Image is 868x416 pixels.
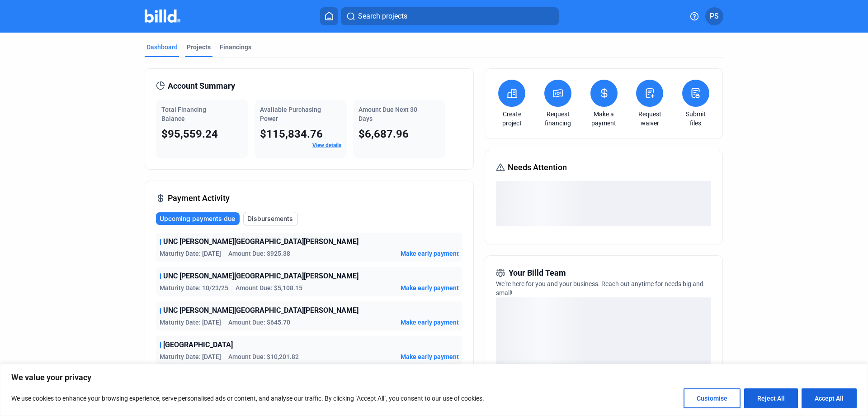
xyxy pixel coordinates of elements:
[508,161,567,174] span: Needs Attention
[359,128,409,140] span: $6,687.96
[11,393,484,404] p: We use cookies to enhance your browsing experience, serve personalised ads or content, and analys...
[220,43,251,52] div: Financings
[161,128,218,140] span: $95,559.24
[496,297,711,388] div: loading
[705,7,723,25] button: PS
[228,352,299,361] span: Amount Due: $10,201.82
[312,142,341,148] a: View details
[168,80,235,92] span: Account Summary
[684,388,741,408] button: Customise
[146,43,178,52] div: Dashboard
[163,339,233,350] span: [GEOGRAPHIC_DATA]
[260,106,321,122] span: Available Purchasing Power
[496,280,703,296] span: We're here for you and your business. Reach out anytime for needs big and small!
[187,43,211,52] div: Projects
[359,106,417,122] span: Amount Due Next 30 Days
[156,212,240,225] button: Upcoming payments due
[243,212,298,225] button: Disbursements
[160,318,221,327] span: Maturity Date: [DATE]
[358,11,407,22] span: Search projects
[160,352,221,361] span: Maturity Date: [DATE]
[588,110,620,128] a: Make a payment
[341,7,559,25] button: Search projects
[509,267,566,279] span: Your Billd Team
[802,388,857,408] button: Accept All
[163,305,359,316] span: UNC [PERSON_NAME][GEOGRAPHIC_DATA][PERSON_NAME]
[236,283,302,292] span: Amount Due: $5,108.15
[744,388,798,408] button: Reject All
[160,249,221,258] span: Maturity Date: [DATE]
[247,214,293,223] span: Disbursements
[260,128,323,140] span: $115,834.76
[228,249,290,258] span: Amount Due: $925.38
[496,181,711,226] div: loading
[160,214,235,223] span: Upcoming payments due
[168,192,230,205] span: Payment Activity
[11,372,857,383] p: We value your privacy
[634,110,665,128] a: Request waiver
[496,110,528,128] a: Create project
[401,283,459,292] button: Make early payment
[401,249,459,258] button: Make early payment
[710,11,719,22] span: PS
[145,10,180,23] img: Billd Company Logo
[401,352,459,361] button: Make early payment
[401,318,459,327] button: Make early payment
[680,110,712,128] a: Submit files
[228,318,290,327] span: Amount Due: $645.70
[161,106,206,122] span: Total Financing Balance
[160,283,228,292] span: Maturity Date: 10/23/25
[163,236,359,247] span: UNC [PERSON_NAME][GEOGRAPHIC_DATA][PERSON_NAME]
[542,110,574,128] a: Request financing
[163,271,359,282] span: UNC [PERSON_NAME][GEOGRAPHIC_DATA][PERSON_NAME]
